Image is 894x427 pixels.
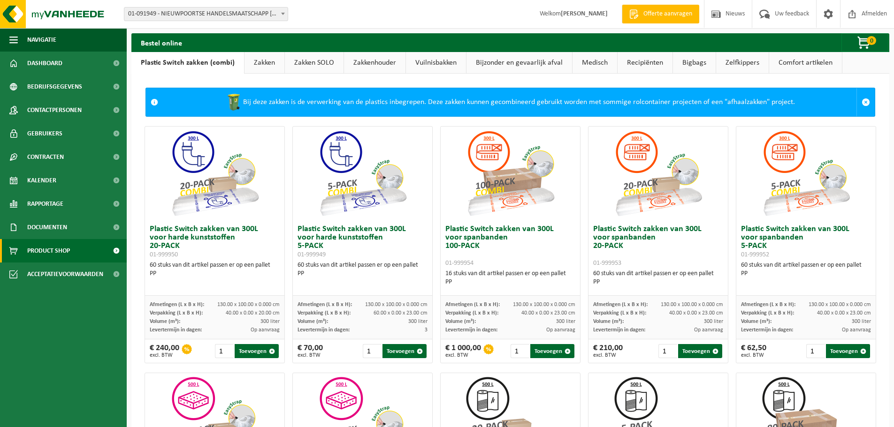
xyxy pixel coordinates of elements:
[425,327,428,333] span: 3
[27,28,56,52] span: Navigatie
[464,127,558,220] img: 01-999954
[124,7,288,21] span: 01-091949 - NIEUWPOORTSE HANDELSMAATSCHAPP NIEUWPOORT - NIEUWPOORT
[150,327,202,333] span: Levertermijn in dagen:
[150,225,280,259] h3: Plastic Switch zakken van 300L voor harde kunststoffen 20-PACK
[27,262,103,286] span: Acceptatievoorwaarden
[546,327,575,333] span: Op aanvraag
[593,302,648,307] span: Afmetingen (L x B x H):
[769,52,842,74] a: Comfort artikelen
[741,302,795,307] span: Afmetingen (L x B x H):
[215,344,234,358] input: 1
[150,251,178,258] span: 01-999950
[611,127,705,220] img: 01-999953
[530,344,574,358] button: Toevoegen
[856,88,875,116] a: Sluit melding
[593,327,645,333] span: Levertermijn in dagen:
[27,98,82,122] span: Contactpersonen
[573,52,617,74] a: Medisch
[298,251,326,258] span: 01-999949
[673,52,716,74] a: Bigbags
[704,319,723,324] span: 300 liter
[466,52,572,74] a: Bijzonder en gevaarlijk afval
[298,327,350,333] span: Levertermijn in dagen:
[618,52,672,74] a: Recipiënten
[298,352,323,358] span: excl. BTW
[661,302,723,307] span: 130.00 x 100.00 x 0.000 cm
[841,33,888,52] button: 0
[27,216,67,239] span: Documenten
[826,344,870,358] button: Toevoegen
[741,352,766,358] span: excl. BTW
[593,310,646,316] span: Verpakking (L x B x H):
[226,310,280,316] span: 40.00 x 0.00 x 20.00 cm
[163,88,856,116] div: Bij deze zakken is de verwerking van de plastics inbegrepen. Deze zakken kunnen gecombineerd gebr...
[445,352,481,358] span: excl. BTW
[445,302,500,307] span: Afmetingen (L x B x H):
[316,127,410,220] img: 01-999949
[741,327,793,333] span: Levertermijn in dagen:
[406,52,466,74] a: Vuilnisbakken
[27,239,70,262] span: Product Shop
[561,10,608,17] strong: [PERSON_NAME]
[235,344,279,358] button: Toevoegen
[741,261,871,278] div: 60 stuks van dit artikel passen er op een pallet
[593,319,624,324] span: Volume (m³):
[150,310,203,316] span: Verpakking (L x B x H):
[556,319,575,324] span: 300 liter
[593,344,623,358] div: € 210,00
[374,310,428,316] span: 60.00 x 0.00 x 23.00 cm
[759,127,853,220] img: 01-999952
[669,310,723,316] span: 40.00 x 0.00 x 23.00 cm
[150,352,179,358] span: excl. BTW
[124,7,288,21] span: 01-091949 - NIEUWPOORTSE HANDELSMAATSCHAPP NIEUWPOORT - NIEUWPOORT
[298,270,428,278] div: PP
[658,344,678,358] input: 1
[344,52,405,74] a: Zakkenhouder
[593,278,723,286] div: PP
[513,302,575,307] span: 130.00 x 100.00 x 0.000 cm
[445,310,498,316] span: Verpakking (L x B x H):
[217,302,280,307] span: 130.00 x 100.00 x 0.000 cm
[741,319,772,324] span: Volume (m³):
[298,344,323,358] div: € 70,00
[27,145,64,169] span: Contracten
[298,225,428,259] h3: Plastic Switch zakken van 300L voor harde kunststoffen 5-PACK
[445,344,481,358] div: € 1 000,00
[511,344,530,358] input: 1
[867,36,876,45] span: 0
[593,260,621,267] span: 01-999953
[224,93,243,112] img: WB-0240-HPE-GN-50.png
[245,52,284,74] a: Zakken
[27,169,56,192] span: Kalender
[741,225,871,259] h3: Plastic Switch zakken van 300L voor spanbanden 5-PACK
[131,52,244,74] a: Plastic Switch zakken (combi)
[251,327,280,333] span: Op aanvraag
[27,52,62,75] span: Dashboard
[678,344,722,358] button: Toevoegen
[150,302,204,307] span: Afmetingen (L x B x H):
[641,9,695,19] span: Offerte aanvragen
[131,33,191,52] h2: Bestel online
[408,319,428,324] span: 300 liter
[27,122,62,145] span: Gebruikers
[806,344,825,358] input: 1
[382,344,427,358] button: Toevoegen
[168,127,262,220] img: 01-999950
[593,352,623,358] span: excl. BTW
[521,310,575,316] span: 40.00 x 0.00 x 23.00 cm
[298,310,351,316] span: Verpakking (L x B x H):
[298,302,352,307] span: Afmetingen (L x B x H):
[285,52,344,74] a: Zakken SOLO
[593,270,723,286] div: 60 stuks van dit artikel passen er op een pallet
[150,270,280,278] div: PP
[363,344,382,358] input: 1
[150,344,179,358] div: € 240,00
[365,302,428,307] span: 130.00 x 100.00 x 0.000 cm
[260,319,280,324] span: 300 liter
[445,319,476,324] span: Volume (m³):
[445,278,575,286] div: PP
[716,52,769,74] a: Zelfkippers
[694,327,723,333] span: Op aanvraag
[741,251,769,258] span: 01-999952
[593,225,723,267] h3: Plastic Switch zakken van 300L voor spanbanden 20-PACK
